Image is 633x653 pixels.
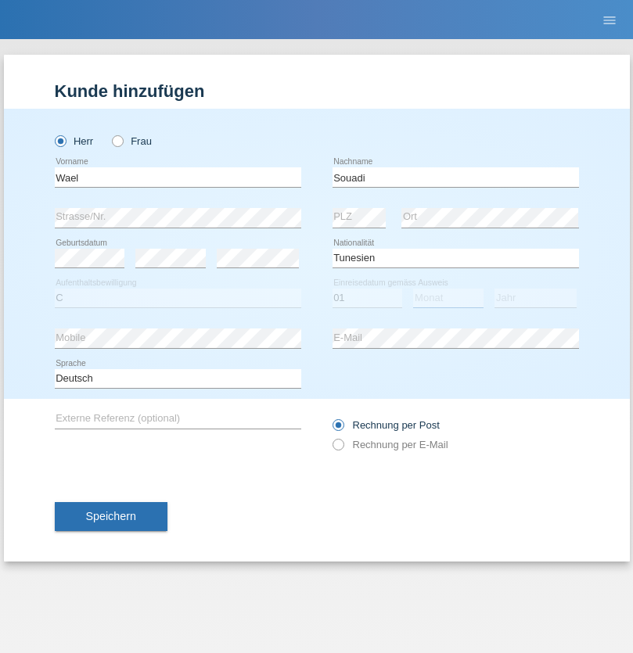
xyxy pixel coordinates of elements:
input: Herr [55,135,65,145]
label: Rechnung per Post [333,419,440,431]
h1: Kunde hinzufügen [55,81,579,101]
label: Rechnung per E-Mail [333,439,448,450]
span: Speichern [86,510,136,522]
a: menu [594,15,625,24]
label: Herr [55,135,94,147]
input: Rechnung per Post [333,419,343,439]
i: menu [602,13,617,28]
input: Rechnung per E-Mail [333,439,343,458]
label: Frau [112,135,152,147]
button: Speichern [55,502,167,532]
input: Frau [112,135,122,145]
